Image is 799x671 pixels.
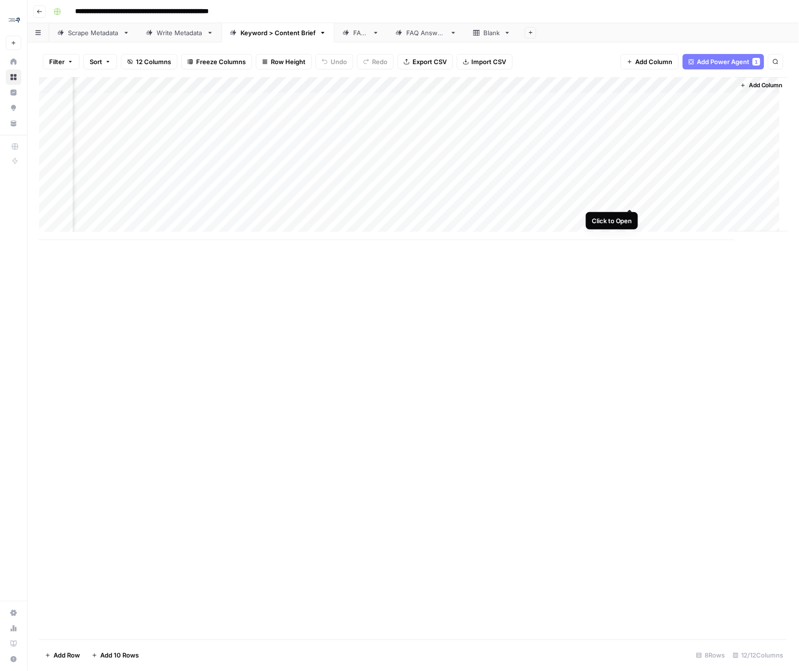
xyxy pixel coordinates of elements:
button: Add Column [736,79,786,92]
div: 8 Rows [692,648,729,663]
button: Freeze Columns [181,54,252,69]
button: Workspace: Compound Growth [6,8,21,32]
a: FAQs [334,23,387,42]
span: 1 [755,58,758,66]
a: Settings [6,605,21,621]
a: Opportunities [6,100,21,116]
a: Home [6,54,21,69]
span: 12 Columns [136,57,171,67]
span: Export CSV [413,57,447,67]
span: Freeze Columns [196,57,246,67]
span: Add Column [636,57,673,67]
div: Blank [484,28,500,38]
div: 1 [753,58,760,66]
button: Add Row [39,648,86,663]
div: Keyword > Content Brief [240,28,316,38]
div: FAQ Answers [406,28,446,38]
span: Add Column [749,81,783,90]
div: Scrape Metadata [68,28,119,38]
button: Add 10 Rows [86,648,145,663]
button: Sort [83,54,117,69]
div: Write Metadata [157,28,203,38]
button: Add Power Agent1 [683,54,764,69]
a: Usage [6,621,21,636]
a: Insights [6,85,21,100]
a: Your Data [6,116,21,131]
span: Filter [49,57,65,67]
span: Row Height [271,57,306,67]
a: Scrape Metadata [49,23,138,42]
span: Import CSV [472,57,506,67]
span: Redo [372,57,387,67]
span: Add Row [53,651,80,660]
span: Undo [331,57,347,67]
button: Import CSV [457,54,513,69]
button: Export CSV [398,54,453,69]
div: 12/12 Columns [729,648,787,663]
div: Click to Open [592,216,632,226]
span: Sort [90,57,102,67]
a: Learning Hub [6,636,21,652]
a: Blank [465,23,519,42]
button: Undo [316,54,353,69]
button: Help + Support [6,652,21,667]
a: Write Metadata [138,23,222,42]
span: Add Power Agent [697,57,750,67]
button: Redo [357,54,394,69]
button: Add Column [621,54,679,69]
a: Browse [6,69,21,85]
span: Add 10 Rows [100,651,139,660]
button: Filter [43,54,80,69]
button: 12 Columns [121,54,177,69]
a: Keyword > Content Brief [222,23,334,42]
img: Compound Growth Logo [6,11,23,28]
div: FAQs [353,28,369,38]
button: Row Height [256,54,312,69]
a: FAQ Answers [387,23,465,42]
